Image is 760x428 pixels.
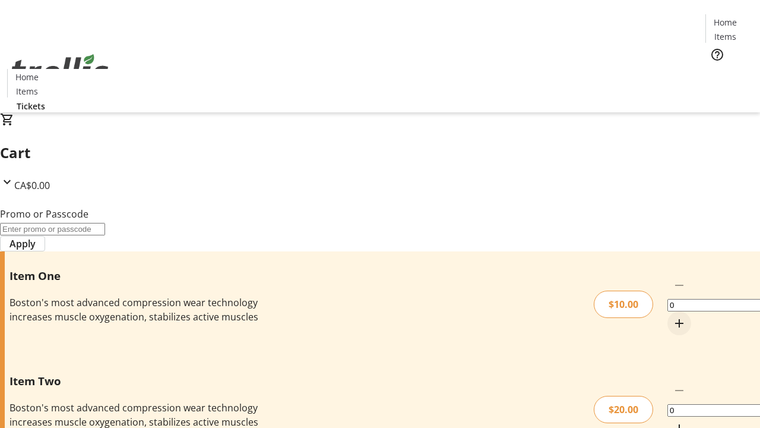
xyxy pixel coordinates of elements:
[715,69,743,81] span: Tickets
[9,237,36,251] span: Apply
[667,311,691,335] button: Increment by one
[594,396,653,423] div: $20.00
[9,373,269,389] h3: Item Two
[16,85,38,97] span: Items
[705,43,729,67] button: Help
[7,41,113,100] img: Orient E2E Organization xL2k3T5cPu's Logo
[9,267,269,284] h3: Item One
[9,295,269,324] div: Boston's most advanced compression wear technology increases muscle oxygenation, stabilizes activ...
[14,179,50,192] span: CA$0.00
[594,291,653,318] div: $10.00
[714,16,737,29] span: Home
[705,69,753,81] a: Tickets
[706,16,744,29] a: Home
[714,30,736,43] span: Items
[17,100,45,112] span: Tickets
[15,71,39,83] span: Home
[8,71,46,83] a: Home
[706,30,744,43] a: Items
[7,100,55,112] a: Tickets
[8,85,46,97] a: Items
